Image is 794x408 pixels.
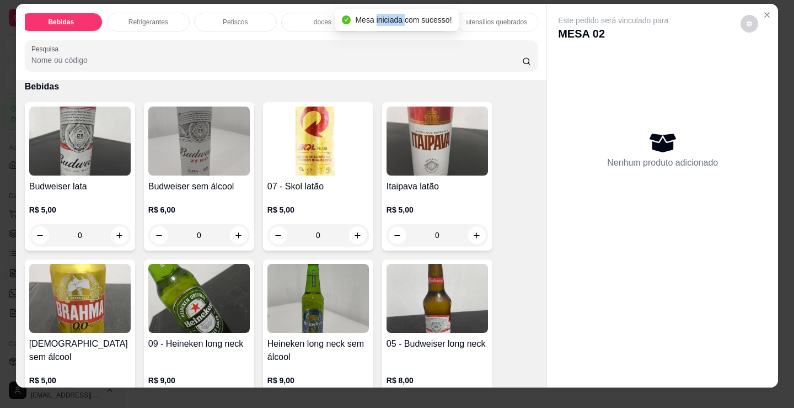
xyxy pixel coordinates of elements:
[270,226,287,244] button: decrease-product-quantity
[558,15,668,26] p: Este pedido será vinculado para
[148,180,250,193] h4: Budweiser sem álcool
[267,180,369,193] h4: 07 - Skol latão
[389,226,406,244] button: decrease-product-quantity
[267,204,369,215] p: R$ 5,00
[148,264,250,333] img: product-image
[607,156,718,169] p: Nenhum produto adicionado
[387,264,488,333] img: product-image
[355,15,452,24] span: Mesa iniciada com sucesso!
[31,226,49,244] button: decrease-product-quantity
[230,226,248,244] button: increase-product-quantity
[468,226,486,244] button: increase-product-quantity
[31,44,62,54] label: Pesquisa
[31,55,523,66] input: Pesquisa
[267,337,369,364] h4: Heineken long neck sem álcool
[25,80,538,93] p: Bebidas
[314,18,331,27] p: doces
[387,375,488,386] p: R$ 8,00
[558,26,668,41] p: MESA 02
[267,107,369,176] img: product-image
[387,180,488,193] h4: Itaipava latão
[349,226,367,244] button: increase-product-quantity
[29,107,131,176] img: product-image
[128,18,168,27] p: Refrigerantes
[29,180,131,193] h4: Budweiser lata
[48,18,74,27] p: Bebidas
[148,375,250,386] p: R$ 9,00
[267,264,369,333] img: product-image
[342,15,351,24] span: check-circle
[148,107,250,176] img: product-image
[741,15,758,33] button: decrease-product-quantity
[29,204,131,215] p: R$ 5,00
[29,375,131,386] p: R$ 5,00
[111,226,128,244] button: increase-product-quantity
[466,18,527,27] p: utensílios quebrados
[148,204,250,215] p: R$ 6,00
[387,337,488,351] h4: 05 - Budweiser long neck
[223,18,248,27] p: Petiscos
[758,6,776,24] button: Close
[148,337,250,351] h4: 09 - Heineken long neck
[151,226,168,244] button: decrease-product-quantity
[387,107,488,176] img: product-image
[29,264,131,333] img: product-image
[387,204,488,215] p: R$ 5,00
[267,375,369,386] p: R$ 9,00
[29,337,131,364] h4: [DEMOGRAPHIC_DATA] sem álcool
